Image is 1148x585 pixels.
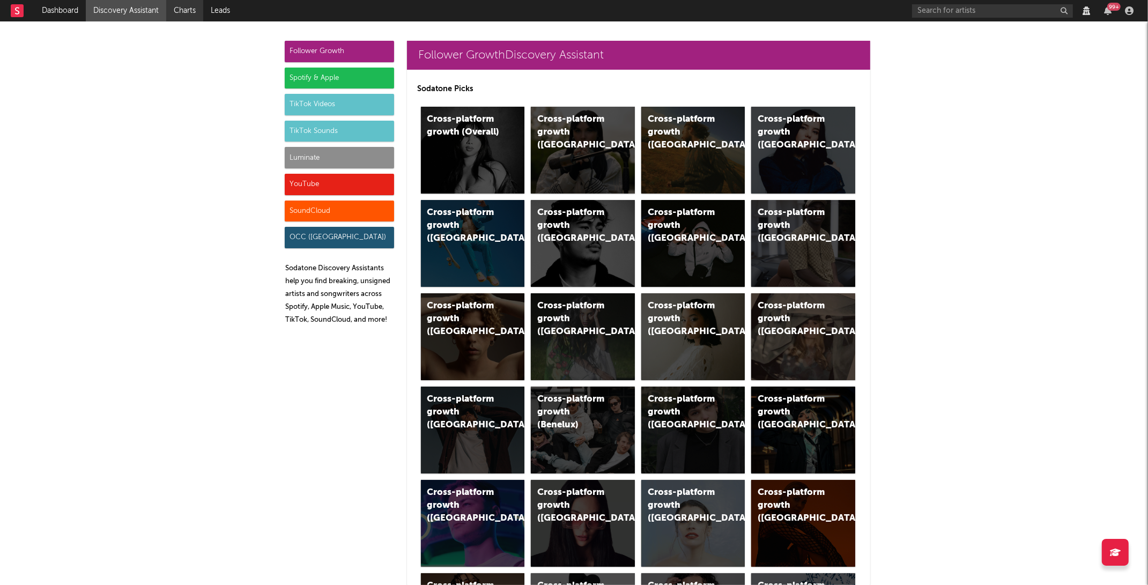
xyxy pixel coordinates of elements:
[648,113,721,152] div: Cross-platform growth ([GEOGRAPHIC_DATA])
[641,387,745,473] a: Cross-platform growth ([GEOGRAPHIC_DATA])
[758,113,831,152] div: Cross-platform growth ([GEOGRAPHIC_DATA])
[751,293,855,380] a: Cross-platform growth ([GEOGRAPHIC_DATA])
[758,393,831,432] div: Cross-platform growth ([GEOGRAPHIC_DATA])
[758,300,831,338] div: Cross-platform growth ([GEOGRAPHIC_DATA])
[286,262,394,327] p: Sodatone Discovery Assistants help you find breaking, unsigned artists and songwriters across Spo...
[537,300,610,338] div: Cross-platform growth ([GEOGRAPHIC_DATA])
[531,387,635,473] a: Cross-platform growth (Benelux)
[751,387,855,473] a: Cross-platform growth ([GEOGRAPHIC_DATA])
[537,393,610,432] div: Cross-platform growth (Benelux)
[531,107,635,194] a: Cross-platform growth ([GEOGRAPHIC_DATA])
[421,293,525,380] a: Cross-platform growth ([GEOGRAPHIC_DATA])
[531,480,635,567] a: Cross-platform growth ([GEOGRAPHIC_DATA])
[421,387,525,473] a: Cross-platform growth ([GEOGRAPHIC_DATA])
[648,486,721,525] div: Cross-platform growth ([GEOGRAPHIC_DATA])
[751,107,855,194] a: Cross-platform growth ([GEOGRAPHIC_DATA])
[758,206,831,245] div: Cross-platform growth ([GEOGRAPHIC_DATA])
[537,113,610,152] div: Cross-platform growth ([GEOGRAPHIC_DATA])
[285,94,394,115] div: TikTok Videos
[418,83,860,95] p: Sodatone Picks
[427,486,500,525] div: Cross-platform growth ([GEOGRAPHIC_DATA])
[641,293,745,380] a: Cross-platform growth ([GEOGRAPHIC_DATA])
[421,107,525,194] a: Cross-platform growth (Overall)
[407,41,870,70] a: Follower GrowthDiscovery Assistant
[285,227,394,248] div: OCC ([GEOGRAPHIC_DATA])
[537,206,610,245] div: Cross-platform growth ([GEOGRAPHIC_DATA])
[427,206,500,245] div: Cross-platform growth ([GEOGRAPHIC_DATA])
[427,300,500,338] div: Cross-platform growth ([GEOGRAPHIC_DATA])
[1104,6,1112,15] button: 99+
[648,393,721,432] div: Cross-platform growth ([GEOGRAPHIC_DATA])
[641,107,745,194] a: Cross-platform growth ([GEOGRAPHIC_DATA])
[641,200,745,287] a: Cross-platform growth ([GEOGRAPHIC_DATA]/GSA)
[1107,3,1121,11] div: 99 +
[758,486,831,525] div: Cross-platform growth ([GEOGRAPHIC_DATA])
[641,480,745,567] a: Cross-platform growth ([GEOGRAPHIC_DATA])
[285,41,394,62] div: Follower Growth
[751,200,855,287] a: Cross-platform growth ([GEOGRAPHIC_DATA])
[421,480,525,567] a: Cross-platform growth ([GEOGRAPHIC_DATA])
[427,393,500,432] div: Cross-platform growth ([GEOGRAPHIC_DATA])
[531,293,635,380] a: Cross-platform growth ([GEOGRAPHIC_DATA])
[537,486,610,525] div: Cross-platform growth ([GEOGRAPHIC_DATA])
[648,300,721,338] div: Cross-platform growth ([GEOGRAPHIC_DATA])
[421,200,525,287] a: Cross-platform growth ([GEOGRAPHIC_DATA])
[285,147,394,168] div: Luminate
[285,174,394,195] div: YouTube
[531,200,635,287] a: Cross-platform growth ([GEOGRAPHIC_DATA])
[648,206,721,245] div: Cross-platform growth ([GEOGRAPHIC_DATA]/GSA)
[427,113,500,139] div: Cross-platform growth (Overall)
[751,480,855,567] a: Cross-platform growth ([GEOGRAPHIC_DATA])
[912,4,1073,18] input: Search for artists
[285,68,394,89] div: Spotify & Apple
[285,121,394,142] div: TikTok Sounds
[285,201,394,222] div: SoundCloud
